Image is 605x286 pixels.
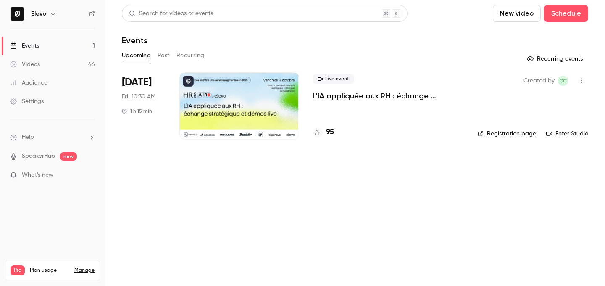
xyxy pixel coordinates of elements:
[10,60,40,69] div: Videos
[122,72,166,140] div: Oct 17 Fri, 10:30 AM (Europe/Paris)
[313,91,464,101] a: L'IA appliquée aux RH : échange stratégique et démos live.
[74,267,95,274] a: Manage
[129,9,213,18] div: Search for videos or events
[10,133,95,142] li: help-dropdown-opener
[22,152,55,161] a: SpeakerHub
[478,130,536,138] a: Registration page
[523,52,588,66] button: Recurring events
[122,49,151,62] button: Upcoming
[176,49,205,62] button: Recurring
[313,74,354,84] span: Live event
[546,130,588,138] a: Enter Studio
[326,127,334,138] h4: 95
[60,152,77,161] span: new
[122,93,155,101] span: Fri, 10:30 AM
[22,171,53,180] span: What's new
[523,76,555,86] span: Created by
[158,49,170,62] button: Past
[11,7,24,21] img: Elevo
[10,97,44,106] div: Settings
[30,267,69,274] span: Plan usage
[559,76,567,86] span: CC
[31,10,46,18] h6: Elevo
[10,42,39,50] div: Events
[122,76,152,89] span: [DATE]
[22,133,34,142] span: Help
[313,127,334,138] a: 95
[11,265,25,275] span: Pro
[122,108,152,114] div: 1 h 15 min
[544,5,588,22] button: Schedule
[558,76,568,86] span: Clara Courtillier
[10,79,47,87] div: Audience
[122,35,147,45] h1: Events
[493,5,541,22] button: New video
